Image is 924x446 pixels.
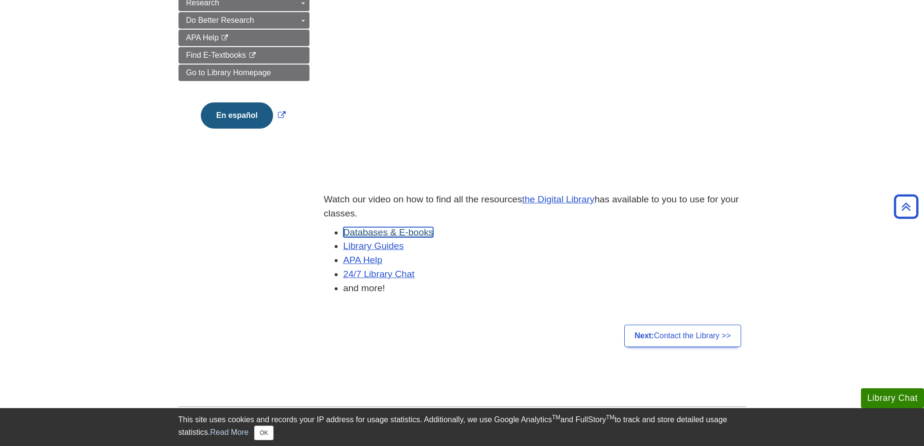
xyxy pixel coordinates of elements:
a: Databases & E-books [343,227,434,237]
a: Go to Library Homepage [178,65,309,81]
strong: Next: [634,331,654,340]
i: This link opens in a new window [248,52,257,59]
span: Go to Library Homepage [186,68,271,77]
a: Next:Contact the Library >> [624,325,741,347]
span: Find E-Textbooks [186,51,246,59]
a: APA Help [343,255,383,265]
a: APA Help [178,30,309,46]
sup: TM [552,414,560,421]
span: APA Help [186,33,219,42]
a: the Digital Library [522,194,594,204]
button: Close [254,426,273,440]
a: Link opens in new window [198,111,288,119]
span: Do Better Research [186,16,255,24]
sup: TM [606,414,615,421]
a: Back to Top [891,200,922,213]
a: Find E-Textbooks [178,47,309,64]
div: This site uses cookies and records your IP address for usage statistics. Additionally, we use Goo... [178,414,746,440]
button: Library Chat [861,388,924,408]
button: En español [201,102,273,129]
p: Watch our video on how to find all the resources has available to you to use for your classes. [324,193,746,221]
a: Read More [210,428,248,436]
a: Do Better Research [178,12,309,29]
a: 24/7 Library Chat [343,269,415,279]
i: This link opens in a new window [221,35,229,41]
li: and more! [343,281,746,296]
a: Library Guides [343,241,404,251]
